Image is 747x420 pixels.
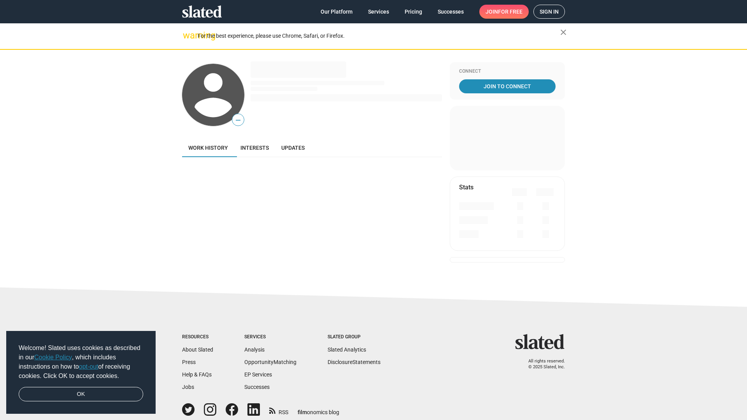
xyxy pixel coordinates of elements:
[244,384,270,390] a: Successes
[281,145,305,151] span: Updates
[244,359,296,365] a: OpportunityMatching
[459,183,473,191] mat-card-title: Stats
[34,354,72,360] a: Cookie Policy
[431,5,470,19] a: Successes
[498,5,523,19] span: for free
[328,334,381,340] div: Slated Group
[459,79,556,93] a: Join To Connect
[298,409,307,415] span: film
[19,343,143,381] span: Welcome! Slated uses cookies as described in our , which includes instructions on how to of recei...
[19,387,143,402] a: dismiss cookie message
[182,359,196,365] a: Press
[232,115,244,125] span: —
[328,346,366,353] a: Slated Analytics
[188,145,228,151] span: Work history
[559,28,568,37] mat-icon: close
[405,5,422,19] span: Pricing
[461,79,554,93] span: Join To Connect
[269,404,288,416] a: RSS
[182,371,212,378] a: Help & FAQs
[240,145,269,151] span: Interests
[182,138,234,157] a: Work history
[183,31,192,40] mat-icon: warning
[540,5,559,18] span: Sign in
[244,346,265,353] a: Analysis
[298,402,339,416] a: filmonomics blog
[459,68,556,75] div: Connect
[314,5,359,19] a: Our Platform
[244,334,296,340] div: Services
[438,5,464,19] span: Successes
[398,5,428,19] a: Pricing
[182,346,213,353] a: About Slated
[6,331,156,414] div: cookieconsent
[479,5,529,19] a: Joinfor free
[79,363,98,370] a: opt-out
[533,5,565,19] a: Sign in
[182,384,194,390] a: Jobs
[328,359,381,365] a: DisclosureStatements
[275,138,311,157] a: Updates
[234,138,275,157] a: Interests
[520,359,565,370] p: All rights reserved. © 2025 Slated, Inc.
[486,5,523,19] span: Join
[368,5,389,19] span: Services
[321,5,352,19] span: Our Platform
[244,371,272,378] a: EP Services
[182,334,213,340] div: Resources
[362,5,395,19] a: Services
[198,31,560,41] div: For the best experience, please use Chrome, Safari, or Firefox.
